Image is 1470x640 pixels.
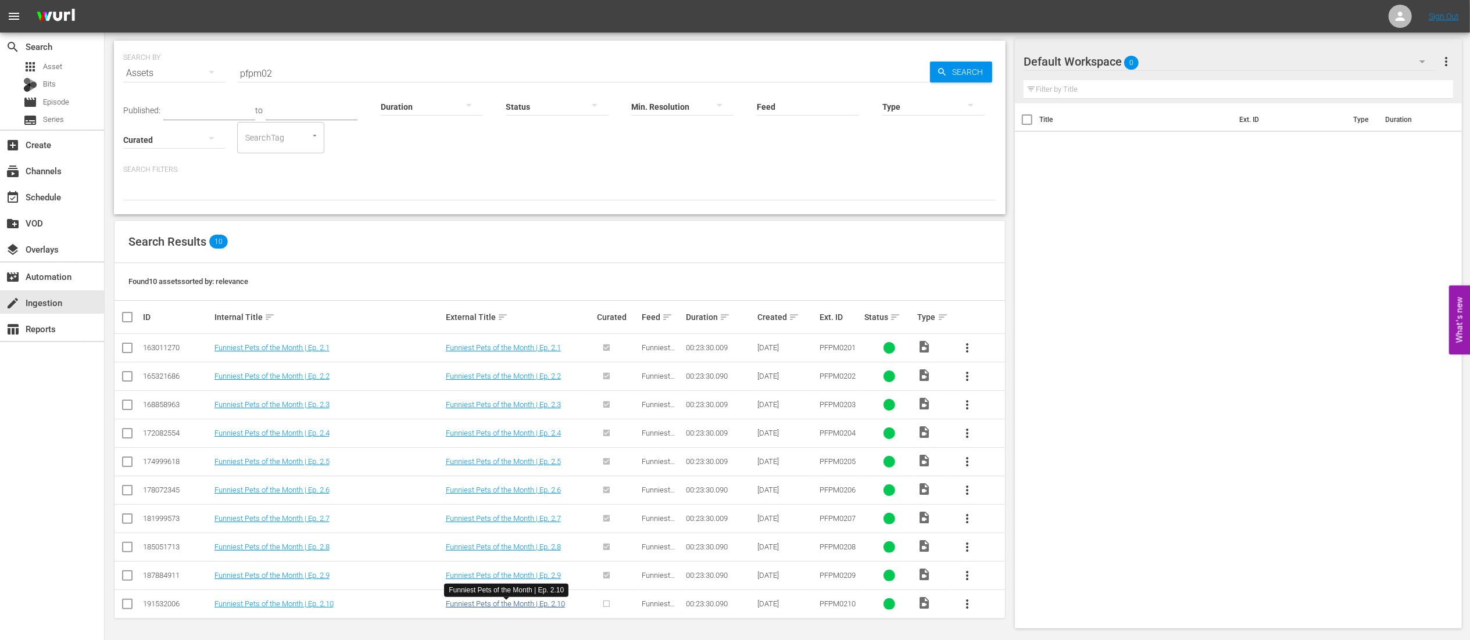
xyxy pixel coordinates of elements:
div: [DATE] [757,599,816,608]
a: Funniest Pets of the Month | Ep. 2.6 [446,486,561,494]
span: Video [918,510,932,524]
div: Curated [597,312,638,322]
a: Funniest Pets of the Month | Ep. 2.10 [214,599,334,608]
span: Video [918,368,932,382]
span: Funniest Pets of the Month [642,486,677,512]
span: PFPM0205 [820,457,856,466]
span: PFPM0203 [820,400,856,409]
div: Created [757,310,816,324]
span: Funniest Pets of the Month [642,542,677,569]
div: 00:23:30.009 [686,514,754,523]
div: Feed [642,310,683,324]
div: 172082554 [143,429,211,437]
th: Type [1346,103,1378,136]
div: ID [143,312,211,322]
div: 185051713 [143,542,211,551]
span: Funniest Pets of the Month [642,457,677,483]
div: [DATE] [757,514,816,523]
p: Search Filters: [123,165,996,175]
span: Overlays [6,243,20,257]
a: Funniest Pets of the Month | Ep. 2.4 [446,429,561,437]
div: [DATE] [757,372,816,380]
span: more_vert [960,341,974,355]
button: Search [930,62,992,82]
span: more_vert [960,455,974,469]
button: more_vert [953,476,981,504]
span: Schedule [6,190,20,204]
span: Funniest Pets of the Month [642,400,677,426]
span: sort [720,312,730,322]
span: PFPM0209 [820,571,856,580]
button: more_vert [953,362,981,390]
div: Type [918,310,950,324]
span: 10 [209,235,228,249]
div: 163011270 [143,343,211,352]
span: sort [789,312,799,322]
a: Funniest Pets of the Month | Ep. 2.2 [446,372,561,380]
span: more_vert [960,483,974,497]
span: PFPM0208 [820,542,856,551]
span: Funniest Pets of the Month [642,372,677,398]
span: Found 10 assets sorted by: relevance [128,277,248,286]
div: 187884911 [143,571,211,580]
div: 178072345 [143,486,211,494]
button: more_vert [1439,48,1453,75]
div: [DATE] [757,429,816,437]
div: Status [864,310,914,324]
a: Funniest Pets of the Month | Ep. 2.10 [446,599,565,608]
span: more_vert [960,569,974,583]
span: Funniest Pets of the Month [642,429,677,455]
span: more_vert [960,398,974,412]
span: Funniest Pets of the Month [642,571,677,597]
span: Search Results [128,235,206,249]
a: Funniest Pets of the Month | Ep. 2.6 [214,486,330,494]
span: to [255,106,263,115]
span: more_vert [1439,55,1453,69]
button: more_vert [953,562,981,589]
span: sort [498,312,508,322]
a: Funniest Pets of the Month | Ep. 2.1 [446,343,561,352]
div: External Title [446,310,593,324]
span: Episode [43,96,69,108]
span: Bits [43,78,56,90]
div: [DATE] [757,486,816,494]
span: Series [23,113,37,127]
span: more_vert [960,426,974,440]
button: Open Feedback Widget [1449,286,1470,355]
button: more_vert [953,419,981,447]
a: Funniest Pets of the Month | Ep. 2.7 [446,514,561,523]
a: Funniest Pets of the Month | Ep. 2.1 [214,343,330,352]
a: Funniest Pets of the Month | Ep. 2.2 [214,372,330,380]
button: more_vert [953,590,981,618]
div: 00:23:30.090 [686,599,754,608]
a: Funniest Pets of the Month | Ep. 2.7 [214,514,330,523]
span: 0 [1124,51,1139,75]
button: more_vert [953,505,981,533]
div: [DATE] [757,343,816,352]
span: Episode [23,95,37,109]
div: Duration [686,310,754,324]
th: Duration [1378,103,1448,136]
span: PFPM0206 [820,486,856,494]
div: 00:23:30.009 [686,400,754,409]
span: Funniest Pets of the Month [642,514,677,540]
span: Reports [6,322,20,336]
button: more_vert [953,391,981,419]
div: Funniest Pets of the Month | Ep. 2.10 [449,585,564,595]
a: Funniest Pets of the Month | Ep. 2.4 [214,429,330,437]
span: menu [7,9,21,23]
button: more_vert [953,448,981,476]
span: Search [947,62,992,82]
span: PFPM0210 [820,599,856,608]
span: movie_filter [6,270,20,284]
span: more_vert [960,512,974,526]
div: 00:23:30.009 [686,457,754,466]
a: Funniest Pets of the Month | Ep. 2.9 [214,571,330,580]
span: sort [662,312,673,322]
span: PFPM0204 [820,429,856,437]
span: Video [918,397,932,411]
span: sort [264,312,275,322]
th: Title [1039,103,1232,136]
span: Funniest Pets of the Month [642,599,677,625]
div: 00:23:30.090 [686,372,754,380]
